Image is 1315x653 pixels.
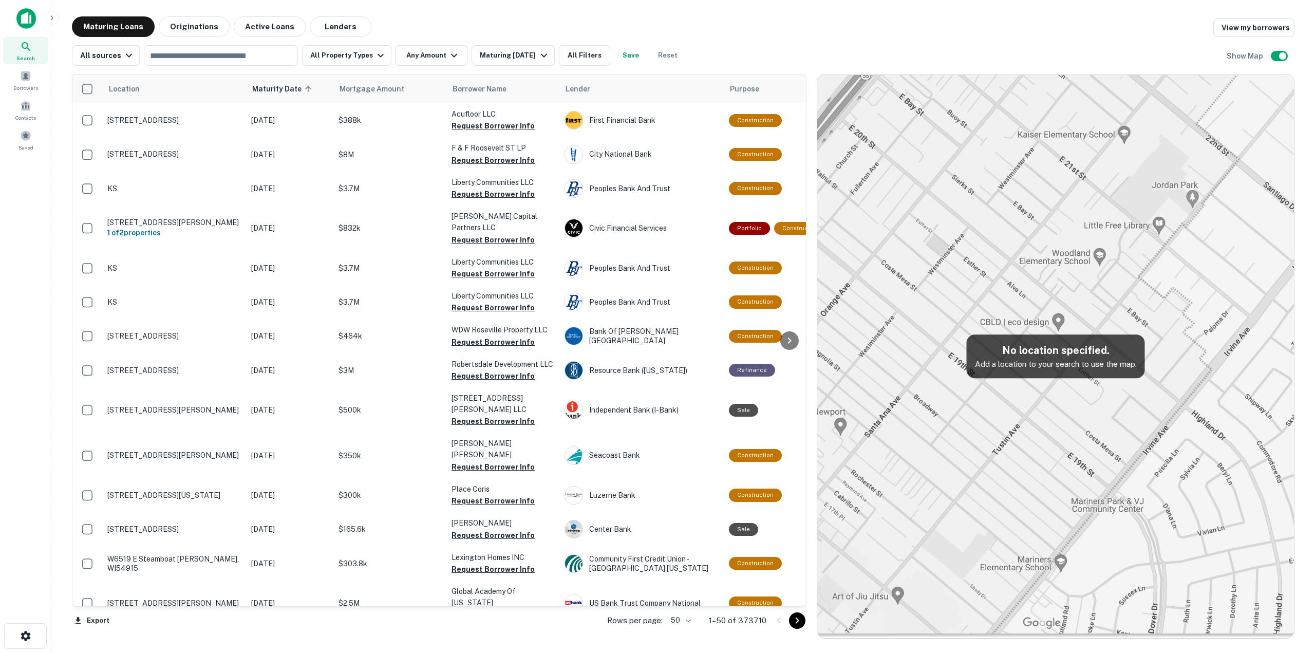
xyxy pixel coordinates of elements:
[252,83,315,95] span: Maturity Date
[339,490,441,501] p: $300k
[3,36,48,64] a: Search
[565,111,583,129] img: picture
[729,523,758,536] div: Sale
[72,45,140,66] button: All sources
[452,552,554,563] p: Lexington Homes INC
[452,461,535,473] button: Request Borrower Info
[729,182,782,195] div: This loan purpose was for construction
[565,361,719,380] div: Resource Bank ([US_STATE])
[107,297,241,307] p: KS
[452,154,535,166] button: Request Borrower Info
[251,558,328,569] p: [DATE]
[565,594,719,612] div: US Bank Trust Company National
[251,222,328,234] p: [DATE]
[565,446,719,465] div: Seacoast Bank
[16,8,36,29] img: capitalize-icon.png
[3,126,48,154] a: Saved
[452,256,554,268] p: Liberty Communities LLC
[1264,571,1315,620] div: Chat Widget
[72,16,155,37] button: Maturing Loans
[774,222,827,235] div: This loan purpose was for construction
[3,96,48,124] a: Contacts
[729,148,782,161] div: This loan purpose was for construction
[729,489,782,501] div: This loan purpose was for construction
[302,45,391,66] button: All Property Types
[1213,18,1294,37] a: View my borrowers
[251,598,328,609] p: [DATE]
[614,45,647,66] button: Save your search to get updates of matches that match your search criteria.
[452,370,535,382] button: Request Borrower Info
[107,150,241,159] p: [STREET_ADDRESS]
[339,296,441,308] p: $3.7M
[565,486,719,505] div: Luzerne Bank
[453,83,506,95] span: Borrower Name
[565,259,719,277] div: Peoples Bank And Trust
[339,365,441,376] p: $3M
[667,613,692,628] div: 50
[340,83,418,95] span: Mortgage Amount
[565,327,719,345] div: Bank Of [PERSON_NAME][GEOGRAPHIC_DATA]
[251,183,328,194] p: [DATE]
[452,359,554,370] p: Robertsdale Development LLC
[80,49,135,62] div: All sources
[565,487,583,504] img: picture
[565,293,719,311] div: Peoples Bank And Trust
[251,404,328,416] p: [DATE]
[333,74,446,103] th: Mortgage Amount
[251,330,328,342] p: [DATE]
[480,49,550,62] div: Maturing [DATE]
[107,525,241,534] p: [STREET_ADDRESS]
[452,108,554,120] p: Acufloor LLC
[15,114,36,122] span: Contacts
[452,302,535,314] button: Request Borrower Info
[709,614,766,627] p: 1–50 of 373710
[565,145,719,164] div: City National Bank
[566,83,590,95] span: Lender
[339,330,441,342] p: $464k
[452,517,554,529] p: [PERSON_NAME]
[339,115,441,126] p: $388k
[3,66,48,94] a: Borrowers
[607,614,663,627] p: Rows per page:
[102,74,246,103] th: Location
[565,146,583,163] img: picture
[108,83,140,95] span: Location
[559,74,724,103] th: Lender
[565,594,583,612] img: picture
[452,529,535,542] button: Request Borrower Info
[107,366,241,375] p: [STREET_ADDRESS]
[452,415,535,427] button: Request Borrower Info
[251,490,328,501] p: [DATE]
[565,401,583,419] img: picture
[452,268,535,280] button: Request Borrower Info
[565,447,583,464] img: picture
[452,393,554,415] p: [STREET_ADDRESS][PERSON_NAME] LLC
[975,343,1137,358] h5: No location specified.
[452,177,554,188] p: Liberty Communities LLC
[107,331,241,341] p: [STREET_ADDRESS]
[452,120,535,132] button: Request Borrower Info
[817,74,1294,638] img: map-placeholder.webp
[729,449,782,462] div: This loan purpose was for construction
[565,293,583,311] img: picture
[789,612,805,629] button: Go to next page
[107,264,241,273] p: KS
[729,222,770,235] div: This is a portfolio loan with 2 properties
[251,149,328,160] p: [DATE]
[565,327,583,345] img: picture
[452,211,554,233] p: [PERSON_NAME] Capital Partners LLC
[339,558,441,569] p: $303.8k
[251,296,328,308] p: [DATE]
[396,45,467,66] button: Any Amount
[724,74,832,103] th: Purpose
[452,324,554,335] p: WDW Roseville Property LLC
[1227,50,1265,62] h6: Show Map
[729,295,782,308] div: This loan purpose was for construction
[251,263,328,274] p: [DATE]
[339,222,441,234] p: $832k
[565,219,719,237] div: Civic Financial Services
[339,183,441,194] p: $3.7M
